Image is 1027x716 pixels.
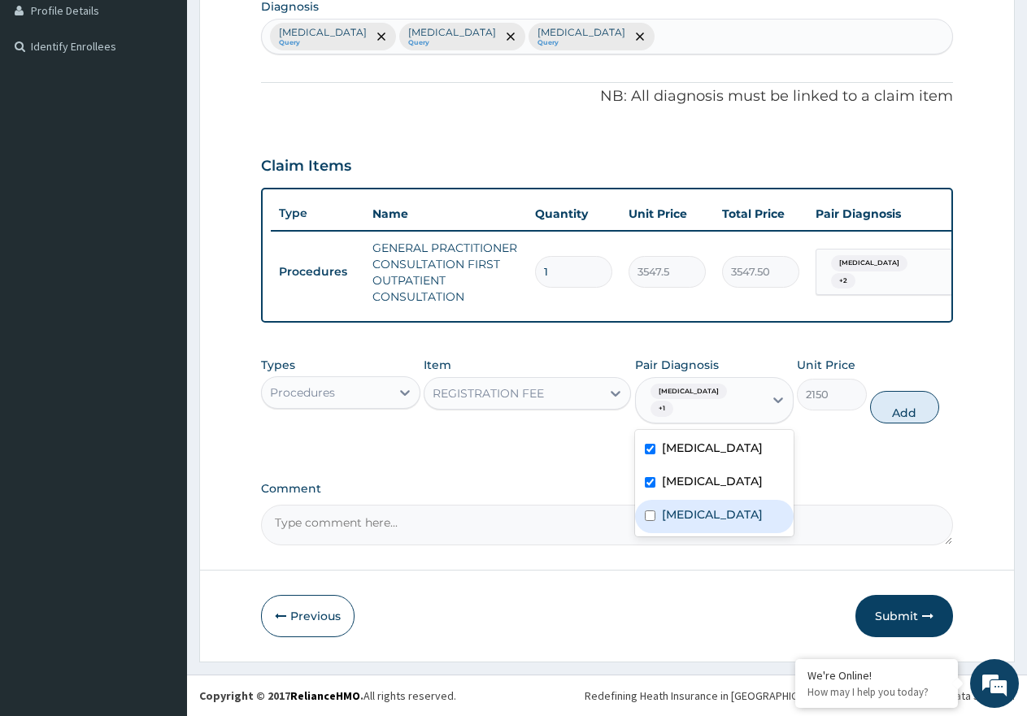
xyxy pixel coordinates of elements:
div: Chat with us now [85,91,273,112]
div: We're Online! [807,668,946,683]
label: [MEDICAL_DATA] [662,506,763,523]
p: [MEDICAL_DATA] [408,26,496,39]
footer: All rights reserved. [187,675,1027,716]
h3: Claim Items [261,158,351,176]
label: [MEDICAL_DATA] [662,473,763,489]
p: NB: All diagnosis must be linked to a claim item [261,86,953,107]
strong: Copyright © 2017 . [199,688,363,703]
td: GENERAL PRACTITIONER CONSULTATION FIRST OUTPATIENT CONSULTATION [364,232,527,313]
label: Item [424,357,451,373]
span: [MEDICAL_DATA] [651,384,727,400]
th: Pair Diagnosis [807,197,986,230]
label: [MEDICAL_DATA] [662,440,763,456]
small: Query [408,39,496,47]
th: Unit Price [620,197,714,230]
span: + 2 [831,273,855,289]
th: Type [271,198,364,228]
div: Minimize live chat window [267,8,306,47]
span: remove selection option [633,29,647,44]
textarea: Type your message and hit 'Enter' [8,444,310,501]
button: Previous [261,595,355,637]
span: We're online! [94,205,224,369]
button: Add [870,391,939,423]
label: Types [261,358,295,372]
span: remove selection option [503,29,518,44]
p: How may I help you today? [807,685,946,699]
th: Name [364,197,527,230]
span: [MEDICAL_DATA] [831,255,907,271]
th: Total Price [714,197,807,230]
label: Comment [261,482,953,496]
th: Quantity [527,197,620,230]
small: Query [537,39,625,47]
span: remove selection option [374,29,389,44]
div: REGISTRATION FEE [433,385,544,401]
small: Query [279,39,367,47]
p: [MEDICAL_DATA] [537,26,625,39]
label: Pair Diagnosis [635,357,719,373]
a: RelianceHMO [290,688,360,703]
span: + 1 [651,401,673,417]
img: d_794563401_company_1708531726252_794563401 [30,81,66,122]
td: Procedures [271,257,364,287]
p: [MEDICAL_DATA] [279,26,367,39]
label: Unit Price [797,357,855,373]
div: Redefining Heath Insurance in [GEOGRAPHIC_DATA] using Telemedicine and Data Science! [585,688,1015,704]
button: Submit [855,595,953,637]
div: Procedures [270,384,335,401]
